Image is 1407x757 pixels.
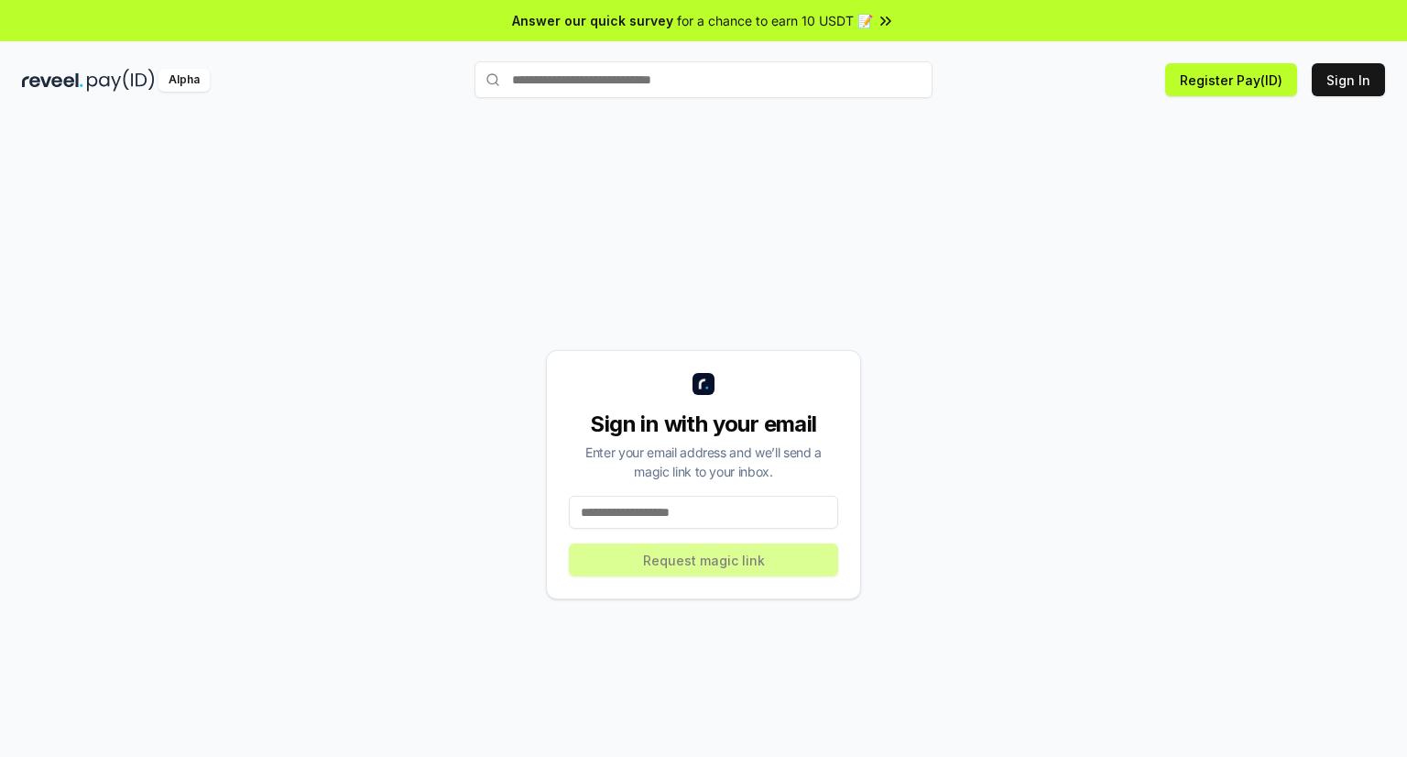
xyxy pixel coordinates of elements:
span: Answer our quick survey [512,11,673,30]
img: logo_small [693,373,714,395]
img: reveel_dark [22,69,83,92]
div: Alpha [158,69,210,92]
span: for a chance to earn 10 USDT 📝 [677,11,873,30]
div: Enter your email address and we’ll send a magic link to your inbox. [569,443,838,481]
button: Register Pay(ID) [1165,63,1297,96]
button: Sign In [1312,63,1385,96]
div: Sign in with your email [569,410,838,439]
img: pay_id [87,69,155,92]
